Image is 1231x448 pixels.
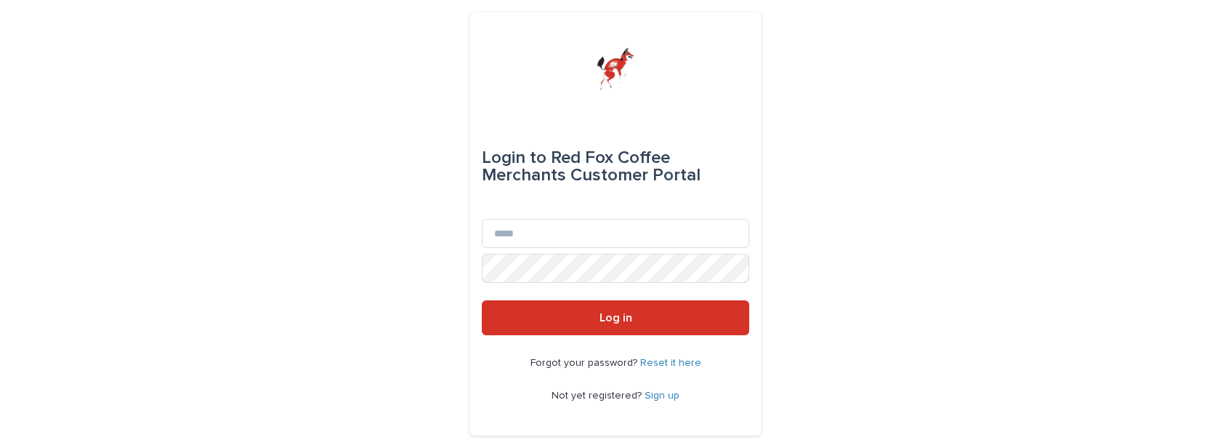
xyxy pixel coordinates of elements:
[482,137,749,196] div: Red Fox Coffee Merchants Customer Portal
[482,300,749,335] button: Log in
[482,149,546,167] span: Login to
[640,358,701,368] a: Reset it here
[645,391,679,401] a: Sign up
[552,391,645,401] span: Not yet registered?
[530,358,640,368] span: Forgot your password?
[600,312,632,324] span: Log in
[597,47,634,91] img: zttTXibQQrCfv9chImQE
